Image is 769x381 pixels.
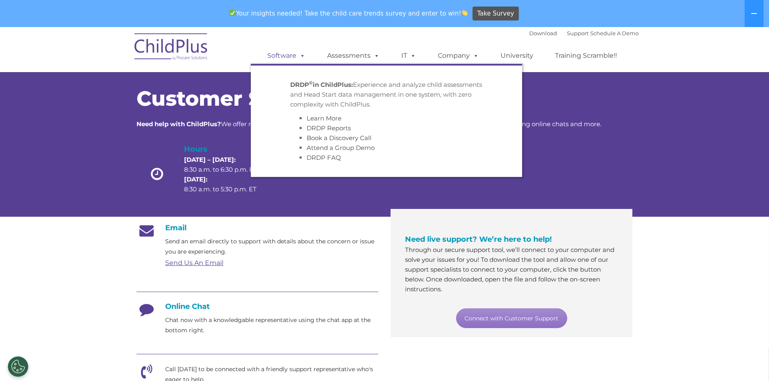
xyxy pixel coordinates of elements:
[473,7,519,21] a: Take Survey
[307,114,341,122] a: Learn More
[405,245,618,294] p: Through our secure support tool, we’ll connect to your computer and solve your issues for you! To...
[590,30,639,36] a: Schedule A Demo
[8,356,28,377] button: Cookies Settings
[137,302,378,311] h4: Online Chat
[184,143,271,155] h4: Hours
[529,30,639,36] font: |
[290,80,483,109] p: Experience and analyze child assessments and Head Start data management in one system, with zero ...
[307,144,375,152] a: Attend a Group Demo
[130,27,212,68] img: ChildPlus by Procare Solutions
[184,175,207,183] strong: [DATE]:
[462,10,468,16] img: 👏
[492,48,541,64] a: University
[226,5,471,21] span: Your insights needed! Take the child care trends survey and enter to win!
[307,124,351,132] a: DRDP Reports
[165,236,378,257] p: Send an email directly to support with details about the concern or issue you are experiencing.
[547,48,625,64] a: Training Scramble!!
[567,30,589,36] a: Support
[165,259,223,267] a: Send Us An Email
[137,86,337,111] span: Customer Support
[529,30,557,36] a: Download
[430,48,487,64] a: Company
[137,223,378,232] h4: Email
[165,315,378,336] p: Chat now with a knowledgable representative using the chat app at the bottom right.
[259,48,314,64] a: Software
[477,7,514,21] span: Take Survey
[307,134,371,142] a: Book a Discovery Call
[307,154,341,161] a: DRDP FAQ
[184,156,236,163] strong: [DATE] – [DATE]:
[405,235,552,244] span: Need live support? We’re here to help!
[456,308,567,328] a: Connect with Customer Support
[137,120,221,128] strong: Need help with ChildPlus?
[309,80,313,86] sup: ©
[319,48,388,64] a: Assessments
[137,120,601,128] span: We offer many convenient ways to contact our amazing Customer Support representatives, including ...
[184,155,271,194] p: 8:30 a.m. to 6:30 p.m. ET 8:30 a.m. to 5:30 p.m. ET
[290,81,353,88] strong: DRDP in ChildPlus:
[393,48,424,64] a: IT
[230,10,236,16] img: ✅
